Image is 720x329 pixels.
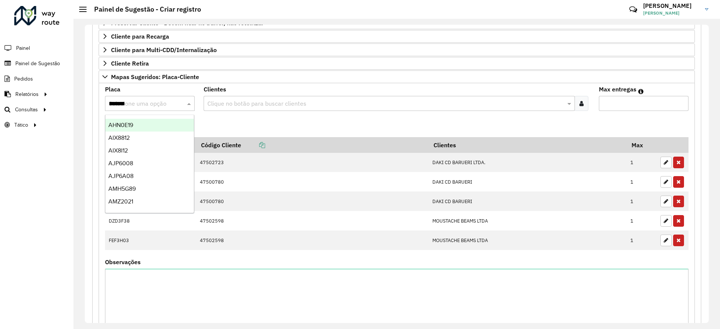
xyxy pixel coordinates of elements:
span: Consultas [15,106,38,114]
h2: Painel de Sugestão - Criar registro [87,5,201,13]
span: Mapas Sugeridos: Placa-Cliente [111,74,199,80]
td: MOUSTACHE BEAMS LTDA [428,230,626,250]
span: AHN0E19 [108,122,133,128]
span: Cliente para Multi-CDD/Internalização [111,47,217,53]
label: Max entregas [599,85,636,94]
a: Cliente para Multi-CDD/Internalização [99,43,695,56]
span: Pedidos [14,75,33,83]
td: 1 [627,153,657,172]
td: 47502598 [196,211,428,230]
td: 47500780 [196,191,428,211]
td: MOUSTACHE BEAMS LTDA [428,211,626,230]
span: AMZ2021 [108,198,133,205]
th: Max [627,137,657,153]
span: Cliente para Recarga [111,33,169,39]
span: AJP6008 [108,160,133,166]
th: Código Cliente [196,137,428,153]
a: Cliente Retira [99,57,695,70]
td: 47502723 [196,153,428,172]
td: 1 [627,230,657,250]
td: 1 [627,211,657,230]
span: Painel [16,44,30,52]
span: Preservar Cliente - Devem ficar no buffer, não roteirizar [111,20,264,26]
label: Clientes [204,85,226,94]
ng-dropdown-panel: Options list [105,115,194,213]
span: Cliente Retira [111,60,149,66]
h3: [PERSON_NAME] [643,2,699,9]
td: DAKI CD BARUERI LTDA. [428,153,626,172]
a: Contato Rápido [625,1,641,18]
th: Clientes [428,137,626,153]
span: AMH5G89 [108,185,136,192]
td: 1 [627,172,657,191]
td: DAKI CD BARUERI [428,191,626,211]
label: Placa [105,85,120,94]
span: [PERSON_NAME] [643,10,699,16]
td: FEF3H03 [105,230,196,250]
td: DZD3F38 [105,211,196,230]
span: Painel de Sugestão [15,60,60,67]
a: Mapas Sugeridos: Placa-Cliente [99,70,695,83]
td: 47502598 [196,230,428,250]
span: Relatórios [15,90,39,98]
a: Copiar [241,141,265,149]
td: DAKI CD BARUERI [428,172,626,191]
em: Máximo de clientes que serão colocados na mesma rota com os clientes informados [638,88,643,94]
span: AIX8I12 [108,147,128,154]
td: 47500780 [196,172,428,191]
a: Cliente para Recarga [99,30,695,43]
span: Tático [14,121,28,129]
td: 1 [627,191,657,211]
span: AIX8812 [108,135,130,141]
label: Observações [105,257,141,266]
span: AJP6A08 [108,173,133,179]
